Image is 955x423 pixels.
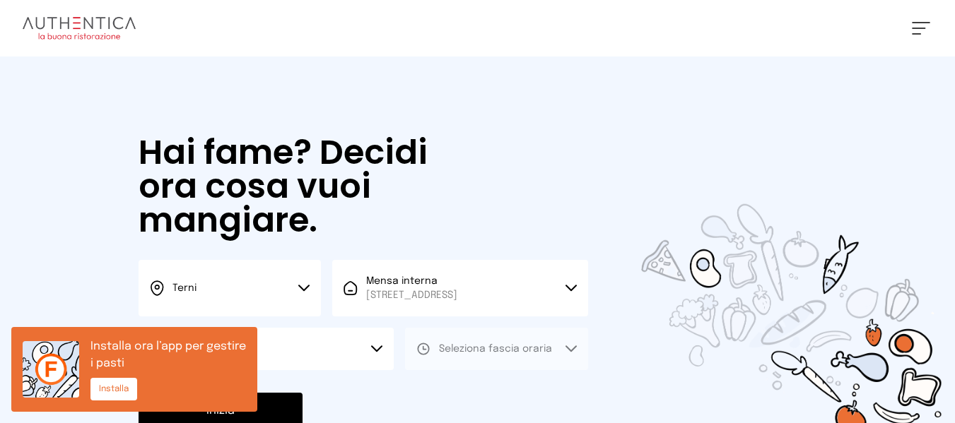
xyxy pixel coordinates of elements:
h1: Hai fame? Decidi ora cosa vuoi mangiare. [139,136,476,237]
button: Terni [139,260,321,316]
img: logo.8f33a47.png [23,17,136,40]
button: Seleziona fascia oraria [405,328,587,370]
span: Mensa interna [366,274,457,302]
p: Installa ora l’app per gestire i pasti [90,338,246,372]
button: Seleziona data [139,328,394,370]
button: Installa [90,378,137,400]
span: Seleziona fascia oraria [439,344,552,354]
button: Mensa interna[STREET_ADDRESS] [332,260,587,316]
span: [STREET_ADDRESS] [366,288,457,302]
span: Terni [172,283,197,293]
img: icon.6af0c3e.png [23,341,79,398]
